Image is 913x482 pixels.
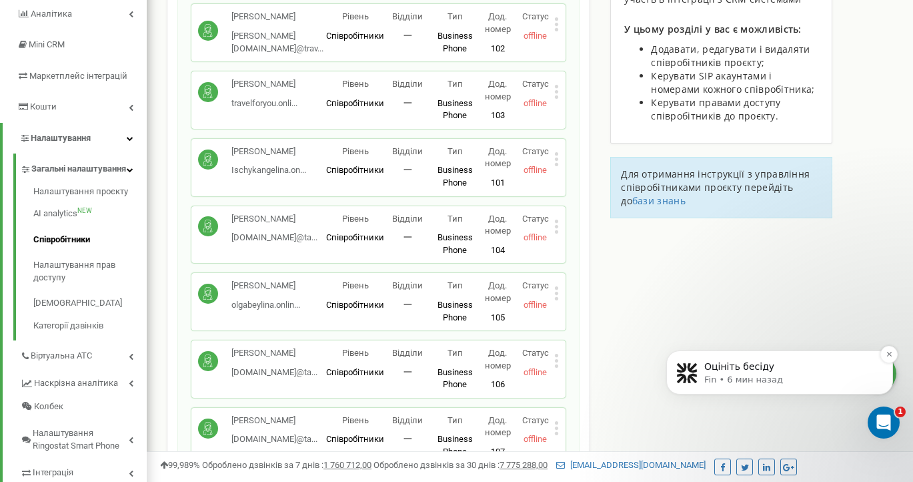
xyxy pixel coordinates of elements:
a: Наскрізна аналітика [20,368,147,395]
iframe: Intercom live chat [868,407,900,439]
span: Інтеграція [33,467,73,479]
span: Дод. номер [485,146,511,169]
span: Business Phone [437,434,473,457]
span: Рівень [342,146,369,156]
span: Для отримання інструкції з управління співробітниками проєкту перейдіть до [621,168,810,207]
a: Налаштування [3,123,147,154]
span: offline [524,31,547,41]
span: Статус [522,280,549,290]
p: Оцініть бесіду [58,63,230,77]
span: Business Phone [437,232,473,255]
span: offline [524,434,547,444]
span: Відділи [392,79,423,89]
span: Додавати, редагувати і видаляти співробітників проєкту; [651,43,810,69]
span: offline [524,300,547,310]
p: [PERSON_NAME] [231,415,317,427]
span: Business Phone [437,165,473,188]
span: Тип [447,214,463,224]
span: Наскрізна аналітика [34,377,118,390]
span: Відділи [392,214,423,224]
span: Маркетплейс інтеграцій [29,71,127,81]
a: Налаштування Ringostat Smart Phone [20,418,147,457]
p: 102 [479,43,517,55]
span: Статус [522,415,549,425]
span: Відділи [392,348,423,358]
u: 7 775 288,00 [500,460,548,470]
p: 105 [479,312,517,324]
span: Співробітники [326,232,384,242]
iframe: Intercom notifications сообщение [646,297,913,446]
p: Message from Fin, sent 6 мин назад [58,77,230,89]
span: Тип [447,280,463,290]
span: Business Phone [437,98,473,121]
span: travelforyou.onli... [231,98,297,108]
span: 99,989% [160,460,200,470]
span: Віртуальна АТС [31,350,92,363]
span: Рівень [342,415,369,425]
span: 一 [403,31,412,41]
span: Керувати правами доступу співробітників до проєкту. [651,96,780,122]
span: [PERSON_NAME][DOMAIN_NAME]@trav... [231,31,323,53]
a: [DEMOGRAPHIC_DATA] [33,290,147,316]
span: Відділи [392,11,423,21]
a: Категорії дзвінків [33,316,147,332]
p: 101 [479,177,517,190]
span: offline [524,98,547,108]
span: Тип [447,415,463,425]
span: Налаштування [31,133,91,143]
a: Співробітники [33,227,147,253]
div: message notification from Fin, 6 мин назад. Оцініть бесіду [20,53,247,97]
span: Дод. номер [485,348,511,371]
span: Статус [522,146,549,156]
span: Тип [447,79,463,89]
span: 一 [403,165,412,175]
span: olgabeylina.onlin... [231,300,300,310]
span: Відділи [392,415,423,425]
span: [DOMAIN_NAME]@ta... [231,367,317,377]
span: Business Phone [437,300,473,322]
a: Загальні налаштування [20,154,147,181]
span: Загальні налаштування [31,163,126,176]
span: Оброблено дзвінків за 7 днів : [202,460,371,470]
span: offline [524,232,547,242]
a: бази знань [632,194,686,207]
span: offline [524,165,547,175]
p: 104 [479,244,517,257]
span: Співробітники [326,367,384,377]
span: Статус [522,79,549,89]
span: 一 [403,434,412,444]
p: 107 [479,446,517,459]
a: [EMAIL_ADDRESS][DOMAIN_NAME] [556,460,706,470]
u: 1 760 712,00 [323,460,371,470]
span: Business Phone [437,367,473,390]
span: Дод. номер [485,11,511,34]
span: Відділи [392,146,423,156]
p: [PERSON_NAME] [231,213,317,226]
p: [PERSON_NAME] [231,280,300,292]
span: 1 [895,407,906,417]
a: Колбек [20,395,147,419]
span: [DOMAIN_NAME]@ta... [231,434,317,444]
button: Dismiss notification [234,49,251,66]
span: Тип [447,146,463,156]
span: У цьому розділі у вас є можливість: [624,23,802,35]
span: Рівень [342,280,369,290]
span: Співробітники [326,165,384,175]
span: Кошти [30,101,57,111]
span: offline [524,367,547,377]
span: Тип [447,11,463,21]
p: 106 [479,379,517,391]
span: Рівень [342,348,369,358]
span: [DOMAIN_NAME]@ta... [231,232,317,242]
a: AI analyticsNEW [33,201,147,227]
span: Рівень [342,11,369,21]
span: Business Phone [437,31,473,53]
span: Дод. номер [485,79,511,101]
p: [PERSON_NAME] [231,11,326,23]
span: Співробітники [326,434,384,444]
span: 一 [403,232,412,242]
p: 103 [479,109,517,122]
span: Ischykangelina.on... [231,165,306,175]
span: Дод. номер [485,415,511,438]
